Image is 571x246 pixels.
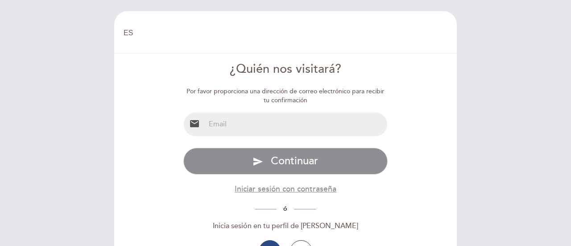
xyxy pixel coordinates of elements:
[235,183,336,195] button: Iniciar sesión con contraseña
[277,205,294,213] span: ó
[183,87,388,105] div: Por favor proporciona una dirección de correo electrónico para recibir tu confirmación
[252,156,263,167] i: send
[183,221,388,231] div: Inicia sesión en tu perfil de [PERSON_NAME]
[183,148,388,175] button: send Continuar
[271,154,318,167] span: Continuar
[183,61,388,78] div: ¿Quién nos visitará?
[189,118,200,129] i: email
[205,113,388,136] input: Email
